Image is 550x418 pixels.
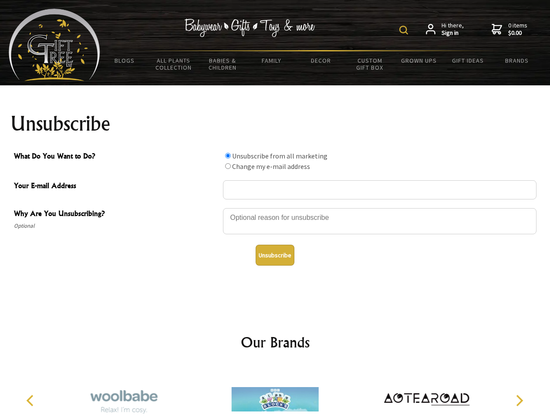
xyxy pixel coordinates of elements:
[223,180,537,199] input: Your E-mail Address
[247,51,297,70] a: Family
[100,51,149,70] a: BLOGS
[442,22,464,37] span: Hi there,
[256,245,294,266] button: Unsubscribe
[223,208,537,234] textarea: Why Are You Unsubscribing?
[296,51,345,70] a: Decor
[185,19,315,37] img: Babywear - Gifts - Toys & more
[232,162,310,171] label: Change my e-mail address
[426,22,464,37] a: Hi there,Sign in
[232,152,327,160] label: Unsubscribe from all marketing
[508,21,527,37] span: 0 items
[394,51,443,70] a: Grown Ups
[10,113,540,134] h1: Unsubscribe
[149,51,199,77] a: All Plants Collection
[225,163,231,169] input: What Do You Want to Do?
[14,180,219,193] span: Your E-mail Address
[14,208,219,221] span: Why Are You Unsubscribing?
[510,391,529,410] button: Next
[399,26,408,34] img: product search
[198,51,247,77] a: Babies & Children
[9,9,100,81] img: Babyware - Gifts - Toys and more...
[22,391,41,410] button: Previous
[345,51,395,77] a: Custom Gift Box
[17,332,533,353] h2: Our Brands
[492,22,527,37] a: 0 items$0.00
[443,51,493,70] a: Gift Ideas
[14,221,219,231] span: Optional
[442,29,464,37] strong: Sign in
[225,153,231,158] input: What Do You Want to Do?
[14,151,219,163] span: What Do You Want to Do?
[508,29,527,37] strong: $0.00
[493,51,542,70] a: Brands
